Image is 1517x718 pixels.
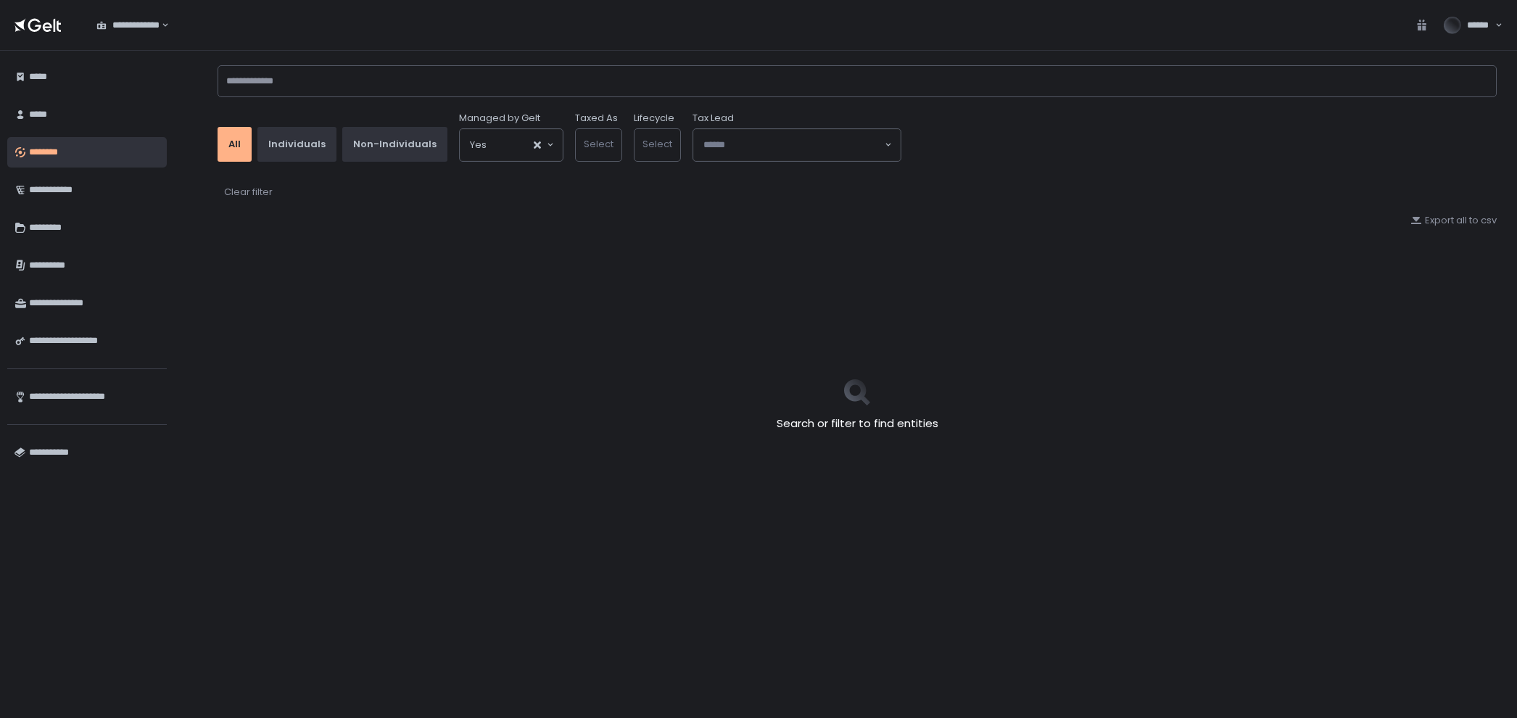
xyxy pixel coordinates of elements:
span: Managed by Gelt [459,112,540,125]
span: Select [584,137,613,151]
div: Search for option [460,129,563,161]
div: Search for option [693,129,901,161]
div: All [228,138,241,151]
span: Select [642,137,672,151]
button: Clear Selected [534,141,541,149]
button: Individuals [257,127,336,162]
label: Lifecycle [634,112,674,125]
label: Taxed As [575,112,618,125]
span: Yes [470,138,487,152]
div: Individuals [268,138,326,151]
div: Non-Individuals [353,138,437,151]
input: Search for option [487,138,532,152]
span: Tax Lead [693,112,734,125]
button: Clear filter [223,185,273,199]
button: Export all to csv [1410,214,1497,227]
button: Non-Individuals [342,127,447,162]
input: Search for option [703,138,883,152]
div: Search for option [87,10,169,41]
h2: Search or filter to find entities [777,416,938,432]
button: All [218,127,252,162]
div: Clear filter [224,186,273,199]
